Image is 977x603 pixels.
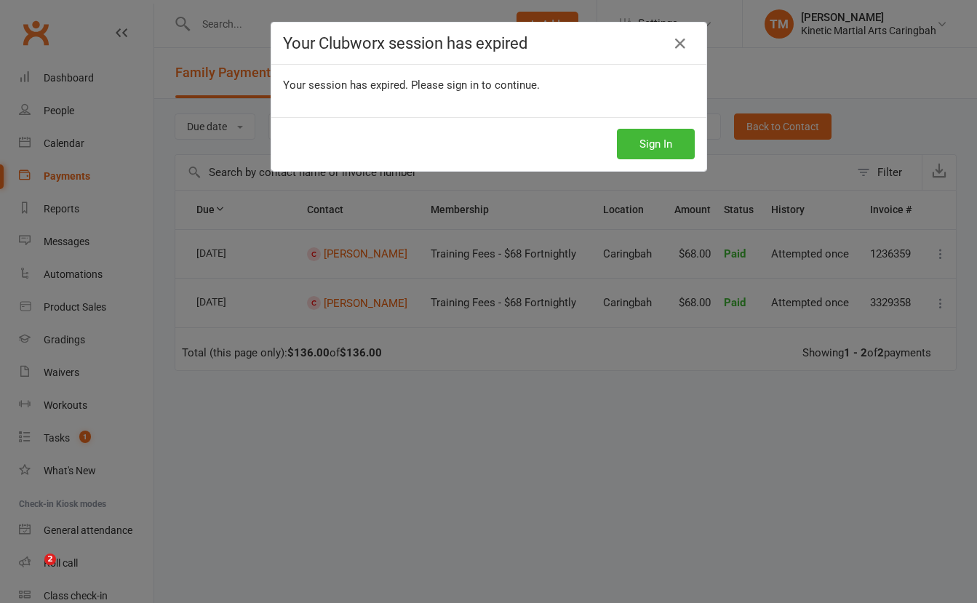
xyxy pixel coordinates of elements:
[44,554,56,565] span: 2
[15,554,49,588] iframe: Intercom live chat
[283,34,695,52] h4: Your Clubworx session has expired
[283,79,540,92] span: Your session has expired. Please sign in to continue.
[669,32,692,55] a: Close
[617,129,695,159] button: Sign In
